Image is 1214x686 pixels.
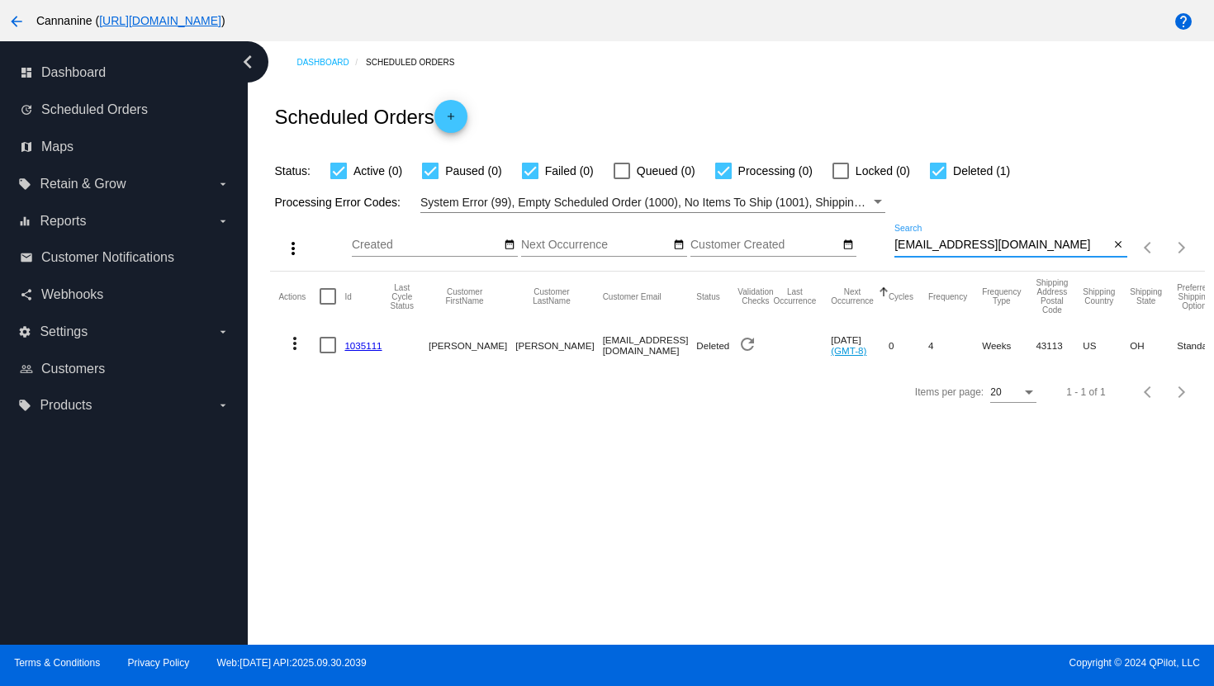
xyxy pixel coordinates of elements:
a: Privacy Policy [128,657,190,669]
span: Customers [41,362,105,376]
button: Previous page [1132,231,1165,264]
button: Change sorting for NextOccurrenceUtc [831,287,874,305]
button: Change sorting for ShippingPostcode [1036,278,1068,315]
button: Change sorting for CustomerLastName [515,287,587,305]
input: Next Occurrence [521,239,670,252]
i: local_offer [18,177,31,191]
mat-cell: [PERSON_NAME] [515,321,602,369]
mat-icon: close [1112,239,1124,252]
mat-icon: add [441,111,461,130]
input: Created [352,239,500,252]
mat-icon: date_range [504,239,515,252]
span: Processing (0) [738,161,813,181]
span: Paused (0) [445,161,501,181]
mat-cell: 43113 [1036,321,1083,369]
mat-icon: more_vert [285,334,305,353]
mat-cell: [PERSON_NAME] [429,321,515,369]
button: Change sorting for LastOccurrenceUtc [774,287,817,305]
mat-select: Items per page: [990,387,1036,399]
span: Active (0) [353,161,402,181]
mat-icon: refresh [737,334,757,354]
mat-icon: more_vert [283,239,303,258]
button: Change sorting for FrequencyType [982,287,1021,305]
span: Deleted [696,340,729,351]
mat-cell: [DATE] [831,321,889,369]
button: Change sorting for PreferredShippingOption [1177,283,1212,310]
mat-select: Filter by Processing Error Codes [420,192,885,213]
i: chevron_left [235,49,261,75]
span: Dashboard [41,65,106,80]
button: Change sorting for CustomerEmail [603,291,662,301]
mat-cell: 4 [928,321,982,369]
span: Customer Notifications [41,250,174,265]
span: Failed (0) [545,161,594,181]
a: dashboard Dashboard [20,59,230,86]
mat-cell: OH [1130,321,1177,369]
button: Next page [1165,231,1198,264]
i: arrow_drop_down [216,399,230,412]
mat-cell: [EMAIL_ADDRESS][DOMAIN_NAME] [603,321,697,369]
mat-cell: US [1083,321,1130,369]
span: Queued (0) [637,161,695,181]
mat-header-cell: Actions [278,272,320,321]
span: Maps [41,140,74,154]
button: Change sorting for Id [344,291,351,301]
button: Change sorting for CustomerFirstName [429,287,500,305]
div: Items per page: [915,386,984,398]
span: Processing Error Codes: [274,196,401,209]
i: local_offer [18,399,31,412]
span: Locked (0) [856,161,910,181]
mat-cell: Weeks [982,321,1036,369]
span: 20 [990,386,1001,398]
mat-header-cell: Validation Checks [737,272,773,321]
button: Previous page [1132,376,1165,409]
span: Retain & Grow [40,177,126,192]
span: Webhooks [41,287,103,302]
h2: Scheduled Orders [274,100,467,133]
button: Change sorting for LastProcessingCycleId [391,283,414,310]
span: Status: [274,164,311,177]
button: Next page [1165,376,1198,409]
button: Change sorting for Frequency [928,291,967,301]
span: Deleted (1) [953,161,1010,181]
button: Clear [1110,237,1127,254]
span: Scheduled Orders [41,102,148,117]
a: 1035111 [344,340,382,351]
a: email Customer Notifications [20,244,230,271]
input: Search [894,239,1110,252]
span: Cannanine ( ) [36,14,225,27]
a: Terms & Conditions [14,657,100,669]
i: people_outline [20,362,33,376]
a: update Scheduled Orders [20,97,230,123]
i: arrow_drop_down [216,177,230,191]
a: share Webhooks [20,281,230,308]
i: settings [18,325,31,338]
i: email [20,251,33,264]
a: Dashboard [296,50,366,75]
button: Change sorting for Cycles [889,291,913,301]
i: share [20,288,33,301]
mat-icon: date_range [673,239,685,252]
i: dashboard [20,66,33,79]
i: map [20,140,33,154]
a: Web:[DATE] API:2025.09.30.2039 [217,657,367,669]
mat-icon: arrow_back [7,12,26,31]
i: arrow_drop_down [216,215,230,228]
span: Reports [40,214,86,229]
i: update [20,103,33,116]
a: [URL][DOMAIN_NAME] [99,14,221,27]
mat-icon: help [1174,12,1193,31]
span: Settings [40,324,88,339]
mat-cell: 0 [889,321,928,369]
i: equalizer [18,215,31,228]
span: Copyright © 2024 QPilot, LLC [621,657,1200,669]
button: Change sorting for ShippingState [1130,287,1162,305]
a: map Maps [20,134,230,160]
i: arrow_drop_down [216,325,230,338]
div: 1 - 1 of 1 [1066,386,1105,398]
span: Products [40,398,92,413]
mat-icon: date_range [842,239,854,252]
button: Change sorting for ShippingCountry [1083,287,1115,305]
button: Change sorting for Status [696,291,719,301]
input: Customer Created [690,239,839,252]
